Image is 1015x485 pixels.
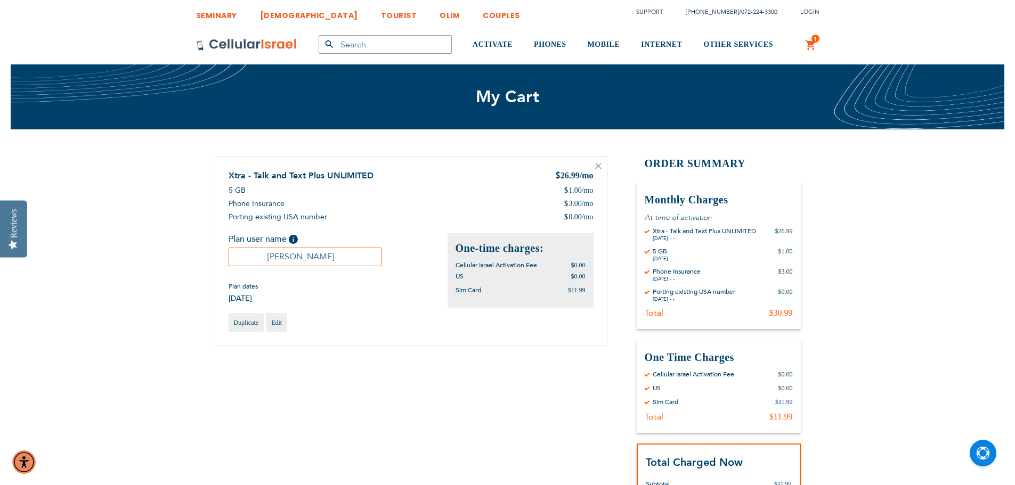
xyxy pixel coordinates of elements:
a: Edit [266,313,287,332]
span: Help [289,235,298,244]
a: COUPLES [483,3,520,22]
div: Accessibility Menu [12,450,36,474]
div: [DATE] - - [653,276,701,282]
div: $11.99 [769,412,792,422]
div: Xtra - Talk and Text Plus UNLIMITED [653,227,756,235]
span: Edit [271,319,282,326]
span: PHONES [534,40,566,48]
a: Duplicate [229,313,264,332]
span: MOBILE [588,40,620,48]
span: My Cart [476,86,540,108]
div: $0.00 [778,384,793,392]
div: $11.99 [775,398,793,406]
span: Login [800,8,819,16]
a: OTHER SERVICES [703,25,773,65]
p: At time of activation [645,212,793,223]
span: US [456,272,464,281]
span: Plan dates [229,282,258,291]
div: 1.00 [564,185,593,196]
div: $1.00 [778,247,793,262]
a: [PHONE_NUMBER] [686,8,739,16]
span: /mo [580,171,594,180]
img: Cellular Israel Logo [196,38,297,51]
h2: Order Summary [637,156,801,171]
div: Phone Insurance [653,267,701,276]
h2: One-time charges: [456,241,586,256]
a: MOBILE [588,25,620,65]
div: 5 GB [653,247,675,256]
a: INTERNET [641,25,682,65]
a: 1 [805,39,817,52]
a: PHONES [534,25,566,65]
a: Support [636,8,663,16]
h3: Monthly Charges [645,193,793,207]
div: $26.99 [775,227,793,242]
span: $ [564,185,569,196]
a: OLIM [440,3,460,22]
div: $0.00 [778,370,793,379]
div: Cellular Israel Activation Fee [653,370,734,379]
div: 0.00 [564,212,593,223]
div: [DATE] - - [653,296,735,302]
a: ACTIVATE [473,25,513,65]
span: 1 [814,35,817,43]
span: INTERNET [641,40,682,48]
input: Search [319,35,452,54]
div: Total [645,412,663,422]
span: /mo [582,185,594,196]
span: $0.00 [571,273,586,280]
span: Phone Insurance [229,199,285,209]
div: Porting existing USA number [653,287,735,296]
a: SEMINARY [196,3,237,22]
span: /mo [582,212,594,223]
div: 26.99 [555,170,594,183]
li: / [675,4,777,20]
div: US [653,384,661,392]
span: Porting existing USA number [229,212,327,222]
span: $11.99 [568,286,586,294]
span: $0.00 [571,261,586,269]
span: Plan user name [229,233,287,245]
span: Cellular Israel Activation Fee [456,261,537,269]
span: $ [564,212,569,223]
span: [DATE] [229,293,258,303]
a: [DEMOGRAPHIC_DATA] [260,3,358,22]
div: Sim Card [653,398,678,406]
span: $ [555,170,561,183]
div: $30.99 [769,308,793,318]
div: $0.00 [778,287,793,302]
strong: Total Charged Now [646,455,743,470]
div: Total [645,308,663,318]
span: $ [564,199,569,209]
div: 3.00 [564,199,593,209]
span: OTHER SERVICES [703,40,773,48]
div: $3.00 [778,267,793,282]
span: Duplicate [234,319,259,326]
div: [DATE] - - [653,256,675,262]
div: Reviews [9,209,19,238]
a: Xtra - Talk and Text Plus UNLIMITED [229,170,373,182]
div: [DATE] - - [653,235,756,242]
span: Sim Card [456,286,481,294]
a: TOURIST [381,3,417,22]
span: 5 GB [229,185,246,195]
h3: One Time Charges [645,350,793,365]
a: 072-224-3300 [741,8,777,16]
span: ACTIVATE [473,40,513,48]
span: /mo [582,199,594,209]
